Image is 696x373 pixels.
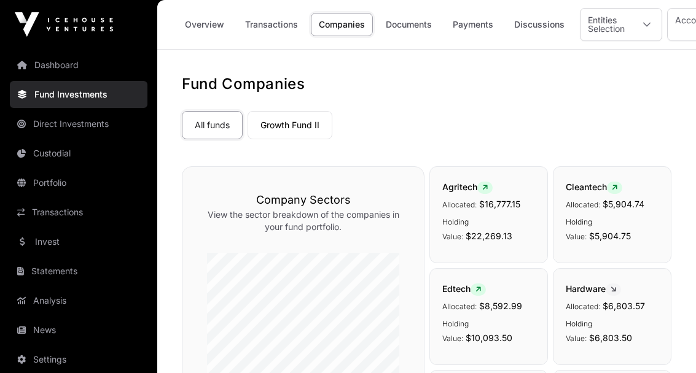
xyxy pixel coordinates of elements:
span: Allocated: [566,200,600,209]
span: $5,904.74 [603,199,644,209]
a: Transactions [10,199,147,226]
a: Documents [378,13,440,36]
a: Dashboard [10,52,147,79]
a: Payments [445,13,501,36]
span: $10,093.50 [466,333,512,343]
span: Agritech [442,182,493,192]
a: Portfolio [10,169,147,196]
a: Statements [10,258,147,285]
span: Edtech [442,283,486,294]
a: News [10,317,147,344]
span: $22,269.13 [466,231,512,241]
a: Overview [177,13,232,36]
p: View the sector breakdown of the companies in your fund portfolio. [207,209,399,233]
a: Transactions [237,13,306,36]
a: Analysis [10,287,147,314]
a: Settings [10,346,147,373]
span: $8,592.99 [479,301,522,311]
a: Companies [311,13,373,36]
img: Icehouse Ventures Logo [15,12,113,37]
a: Growth Fund II [248,111,332,139]
div: Entities Selection [581,9,632,40]
a: All funds [182,111,243,139]
span: $6,803.57 [603,301,645,311]
h3: Company Sectors [207,191,399,209]
span: Allocated: [566,302,600,311]
span: $16,777.15 [479,199,520,209]
span: Holding Value: [442,217,469,241]
span: Hardware [566,283,621,294]
span: Cleantech [566,182,622,192]
span: Holding Value: [566,217,592,241]
a: Discussions [506,13,573,36]
span: Allocated: [442,200,477,209]
a: Custodial [10,140,147,167]
span: Allocated: [442,302,477,311]
iframe: Chat Widget [635,314,696,373]
span: $6,803.50 [589,333,632,343]
a: Fund Investments [10,81,147,108]
a: Direct Investments [10,110,147,137]
h1: Fund Companies [182,74,671,94]
a: Invest [10,228,147,255]
span: Holding Value: [442,319,469,343]
span: $5,904.75 [589,231,631,241]
span: Holding Value: [566,319,592,343]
